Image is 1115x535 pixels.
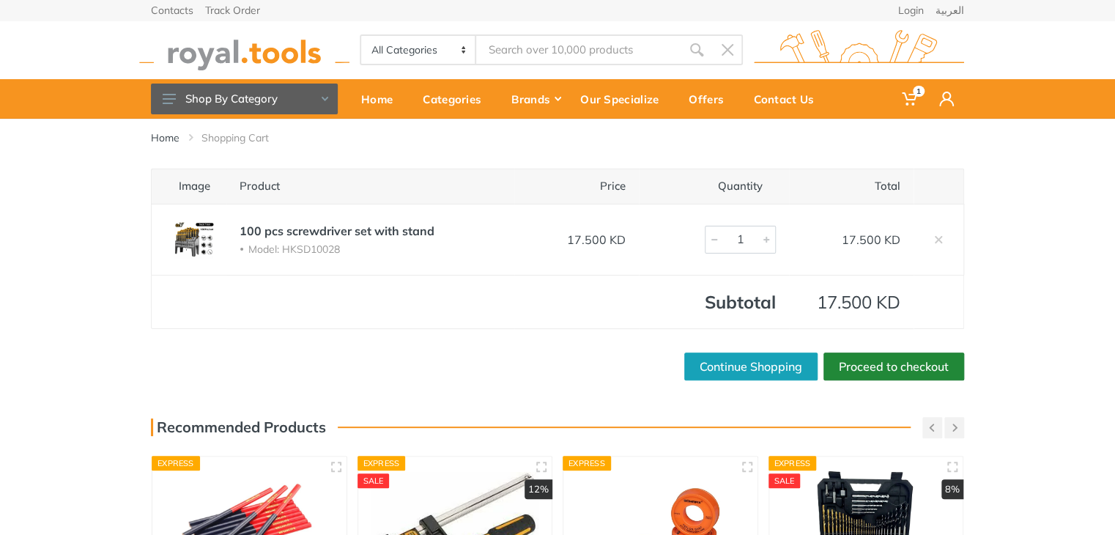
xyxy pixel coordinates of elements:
th: Price [514,169,639,204]
img: royal.tools Logo [754,30,964,70]
div: Home [351,84,412,114]
div: 12% [525,479,552,500]
a: Continue Shopping [684,353,818,380]
a: العربية [936,5,964,15]
div: 8% [941,479,963,500]
a: Proceed to checkout [823,353,964,380]
a: 1 [892,79,929,119]
nav: breadcrumb [151,130,964,145]
div: 17.500 KD [527,231,626,248]
a: Contact Us [744,79,834,119]
a: Our Specialize [570,79,678,119]
th: Product [226,169,514,204]
th: Image [151,169,226,204]
th: Total [789,169,914,204]
div: Categories [412,84,501,114]
input: Site search [476,34,681,65]
th: Quantity [639,169,789,204]
li: Model: HKSD10028 [240,243,501,257]
a: Contacts [151,5,193,15]
a: Categories [412,79,501,119]
a: Home [351,79,412,119]
td: 17.500 KD [789,204,914,275]
div: Offers [678,84,744,114]
div: Express [358,456,406,471]
button: Shop By Category [151,84,338,114]
div: Brands [501,84,570,114]
span: 1 [913,86,925,97]
div: Our Specialize [570,84,678,114]
div: Express [768,456,817,471]
a: Login [898,5,924,15]
img: royal.tools Logo [139,30,349,70]
h3: Recommended Products [151,418,326,436]
div: Express [563,456,611,471]
select: Category [361,36,476,64]
a: 100 pcs screwdriver set with stand [240,224,434,238]
li: Shopping Cart [201,130,291,145]
td: 17.500 KD [789,275,914,329]
a: Home [151,130,179,145]
th: Subtotal [639,275,789,329]
div: SALE [358,473,390,488]
div: SALE [768,473,801,488]
div: Express [152,456,200,471]
div: Contact Us [744,84,834,114]
a: Track Order [205,5,260,15]
a: Offers [678,79,744,119]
